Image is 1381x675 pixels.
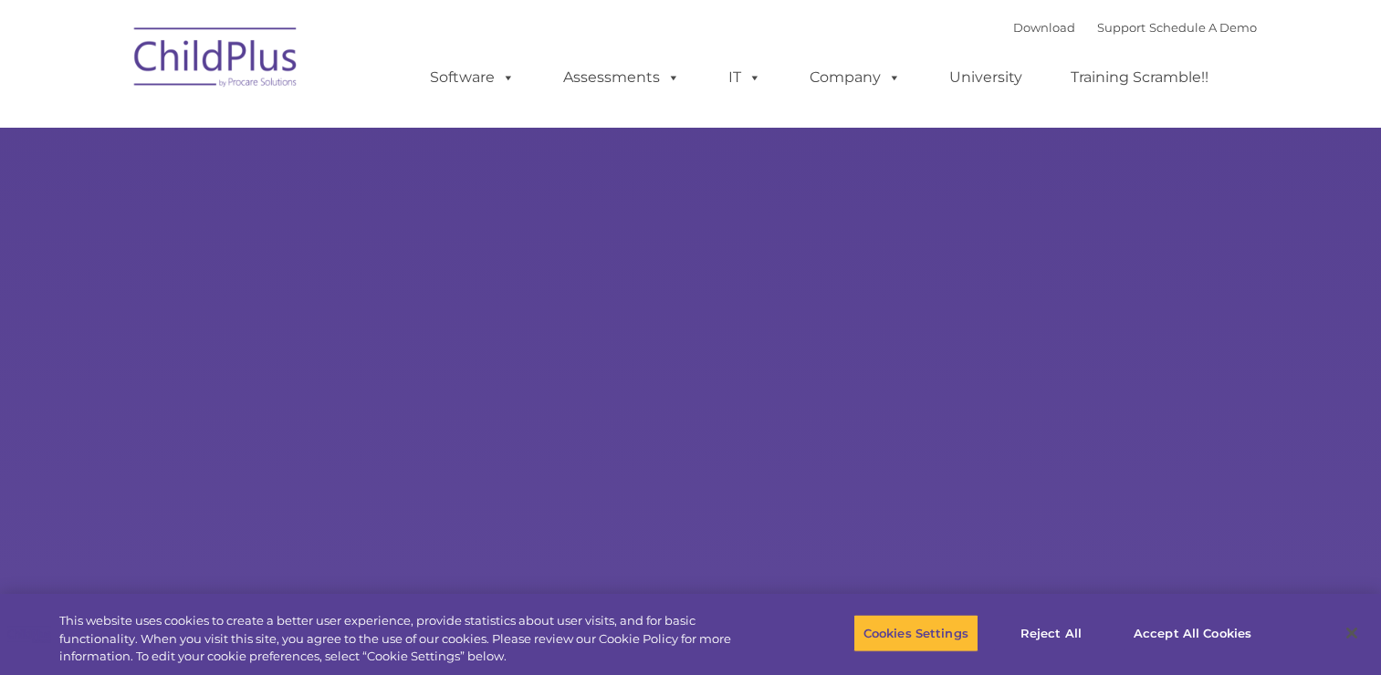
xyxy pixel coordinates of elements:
a: Software [412,59,533,96]
button: Close [1332,613,1372,653]
a: Company [791,59,919,96]
div: This website uses cookies to create a better user experience, provide statistics about user visit... [59,612,759,666]
a: Download [1013,20,1075,35]
button: Reject All [994,614,1108,652]
font: | [1013,20,1257,35]
a: Schedule A Demo [1149,20,1257,35]
a: Support [1097,20,1146,35]
a: Assessments [545,59,698,96]
a: Training Scramble!! [1052,59,1227,96]
button: Accept All Cookies [1124,614,1261,652]
button: Cookies Settings [853,614,978,652]
a: IT [710,59,779,96]
img: ChildPlus by Procare Solutions [125,15,308,106]
a: University [931,59,1041,96]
